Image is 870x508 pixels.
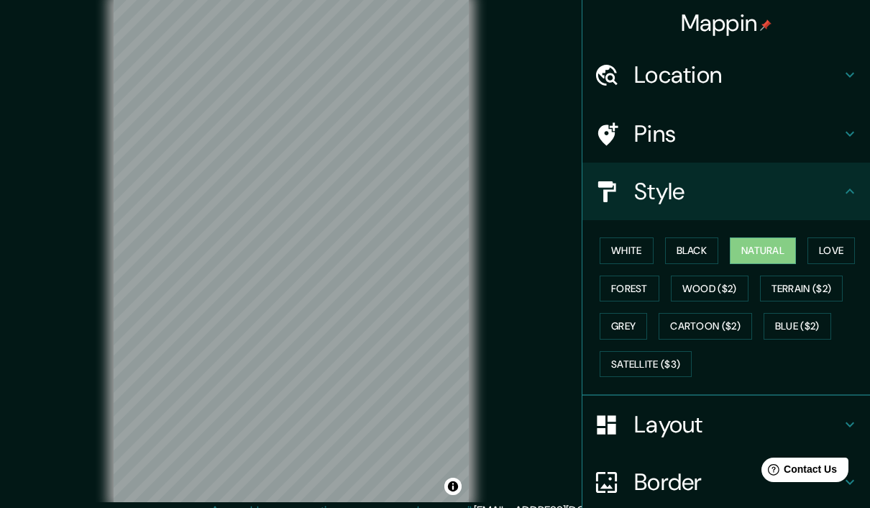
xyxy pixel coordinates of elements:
button: Blue ($2) [764,313,831,340]
button: White [600,237,654,264]
h4: Border [634,468,841,496]
div: Style [582,163,870,220]
button: Wood ($2) [671,276,748,302]
button: Forest [600,276,659,302]
button: Cartoon ($2) [659,313,752,340]
div: Pins [582,105,870,163]
button: Grey [600,313,647,340]
iframe: Help widget launcher [742,452,854,492]
div: Layout [582,396,870,453]
button: Love [807,237,855,264]
button: Satellite ($3) [600,351,692,378]
h4: Style [634,177,841,206]
h4: Pins [634,119,841,148]
h4: Layout [634,410,841,439]
button: Toggle attribution [444,478,462,495]
div: Location [582,46,870,104]
button: Terrain ($2) [760,276,843,302]
button: Black [665,237,719,264]
button: Natural [730,237,796,264]
h4: Location [634,60,841,89]
img: pin-icon.png [760,19,771,31]
h4: Mappin [681,9,772,37]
